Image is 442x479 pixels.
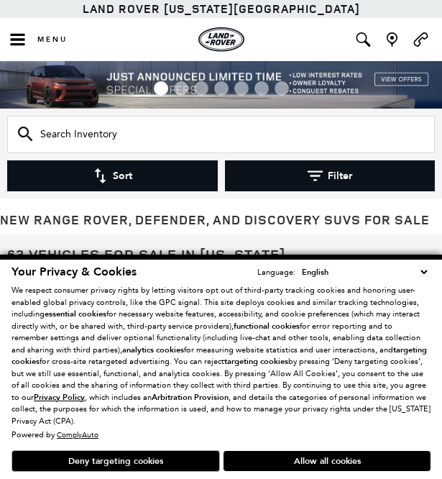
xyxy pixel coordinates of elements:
[11,450,220,472] button: Deny targeting cookies
[34,393,85,402] a: Privacy Policy
[198,27,244,52] img: Land Rover
[194,81,208,96] span: Go to slide 3
[7,160,218,191] button: Sort
[224,356,288,367] strong: targeting cookies
[83,1,360,17] a: Land Rover [US_STATE][GEOGRAPHIC_DATA]
[11,264,137,280] span: Your Privacy & Cookies
[7,116,435,153] input: Search Inventory
[34,392,85,403] u: Privacy Policy
[11,345,427,368] strong: targeting cookies
[57,430,98,439] a: ComplyAuto
[234,81,249,96] span: Go to slide 5
[298,265,431,279] select: Language Select
[11,285,431,427] p: We respect consumer privacy rights by letting visitors opt out of third-party tracking cookies an...
[412,32,430,47] a: Call Land Rover Colorado Springs
[275,81,289,96] span: Go to slide 7
[174,81,188,96] span: Go to slide 2
[254,81,269,96] span: Go to slide 6
[198,27,244,52] a: land-rover
[214,81,229,96] span: Go to slide 4
[224,451,431,471] button: Allow all cookies
[349,18,377,61] button: Open the inventory search
[234,321,300,332] strong: functional cookies
[225,160,436,191] button: Filter
[257,268,295,276] div: Language:
[152,392,229,403] strong: Arbitration Provision
[7,245,323,290] span: 63 Vehicles for Sale in [US_STATE][GEOGRAPHIC_DATA], [GEOGRAPHIC_DATA]
[154,81,168,96] span: Go to slide 1
[37,35,68,45] span: Menu
[122,345,184,355] strong: analytics cookies
[11,431,98,439] div: Powered by
[45,309,106,319] strong: essential cookies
